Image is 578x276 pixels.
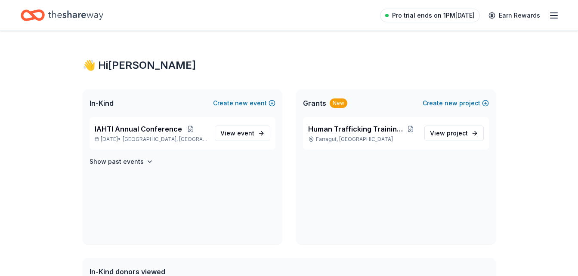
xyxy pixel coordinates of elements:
div: New [330,98,347,108]
span: new [445,98,457,108]
span: event [237,129,254,137]
span: project [447,129,468,137]
a: Home [21,5,103,25]
span: Grants [303,98,326,108]
span: Pro trial ends on 1PM[DATE] [392,10,475,21]
p: [DATE] • [95,136,208,143]
a: Pro trial ends on 1PM[DATE] [380,9,480,22]
button: Show past events [90,156,153,167]
span: View [430,128,468,138]
div: 👋 Hi [PERSON_NAME] [83,58,496,72]
span: Human Trafficking Training & Tools [308,124,404,134]
button: Createnewevent [213,98,275,108]
span: In-Kind [90,98,114,108]
p: Farragut, [GEOGRAPHIC_DATA] [308,136,417,143]
span: new [235,98,248,108]
span: IAHTI Annual Conference [95,124,182,134]
h4: Show past events [90,156,144,167]
a: View event [215,126,270,141]
span: [GEOGRAPHIC_DATA], [GEOGRAPHIC_DATA] [123,136,207,143]
span: View [220,128,254,138]
a: View project [424,126,484,141]
a: Earn Rewards [483,8,545,23]
button: Createnewproject [423,98,489,108]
